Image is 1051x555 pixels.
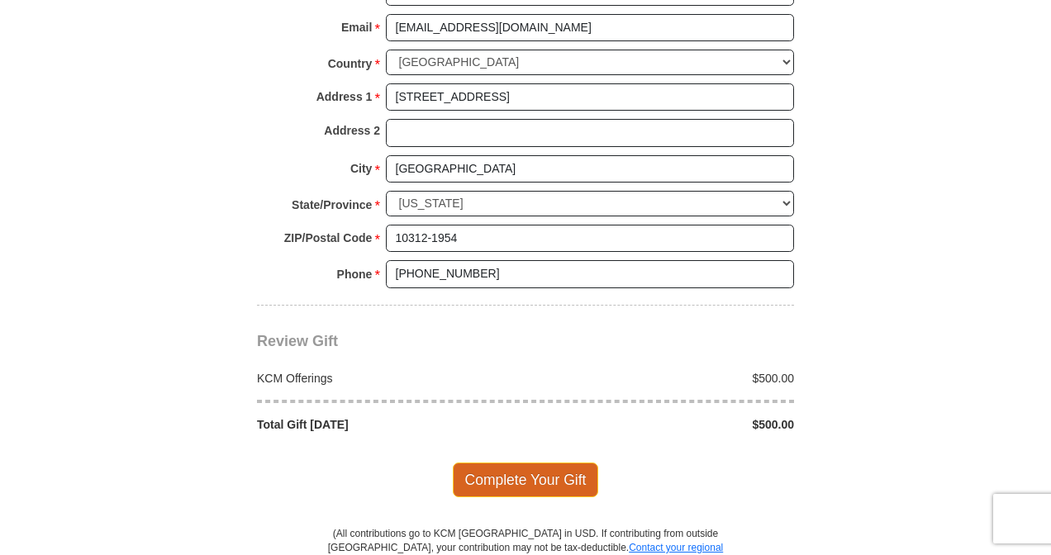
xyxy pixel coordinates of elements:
[525,370,803,387] div: $500.00
[350,157,372,180] strong: City
[284,226,373,249] strong: ZIP/Postal Code
[292,193,372,216] strong: State/Province
[337,263,373,286] strong: Phone
[324,119,380,142] strong: Address 2
[341,16,372,39] strong: Email
[453,462,599,497] span: Complete Your Gift
[257,333,338,349] span: Review Gift
[316,85,373,108] strong: Address 1
[249,416,526,433] div: Total Gift [DATE]
[328,52,373,75] strong: Country
[525,416,803,433] div: $500.00
[249,370,526,387] div: KCM Offerings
